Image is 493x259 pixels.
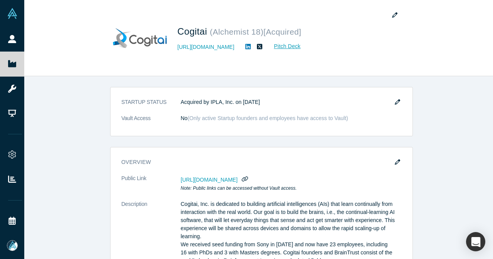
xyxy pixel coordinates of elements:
[188,115,348,121] span: ( Only active Startup founders and employees have access to Vault )
[113,11,167,65] img: Cogitai's Logo
[181,98,402,106] dd: Acquired by IPLA, Inc. on [DATE]
[121,158,391,166] h3: overview
[210,27,301,36] small: ( Alchemist 18 ) [Acquired]
[121,114,181,130] dt: Vault Access
[181,177,238,183] span: [URL][DOMAIN_NAME]
[7,8,18,19] img: Alchemist Vault Logo
[181,114,402,122] dd: No
[181,185,297,191] em: Note: Public links can be accessed without Vault access.
[121,174,146,182] span: Public Link
[265,42,301,51] a: Pitch Deck
[178,26,210,37] span: Cogitai
[121,98,181,114] dt: STARTUP STATUS
[178,43,235,51] a: [URL][DOMAIN_NAME]
[7,240,18,251] img: Mia Scott's Account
